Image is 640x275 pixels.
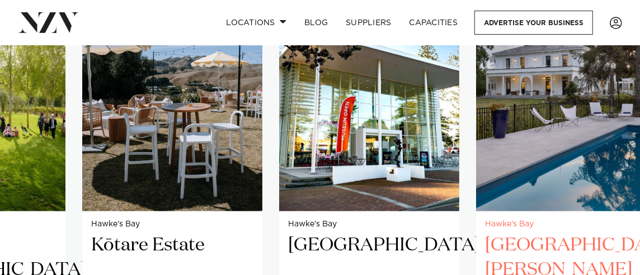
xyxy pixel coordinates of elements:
img: nzv-logo.png [18,12,79,32]
small: Hawke's Bay [91,220,253,229]
small: Hawke's Bay [288,220,450,229]
a: Capacities [401,11,467,35]
a: BLOG [295,11,337,35]
a: SUPPLIERS [337,11,400,35]
a: Advertise your business [474,11,593,35]
a: Locations [217,11,295,35]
